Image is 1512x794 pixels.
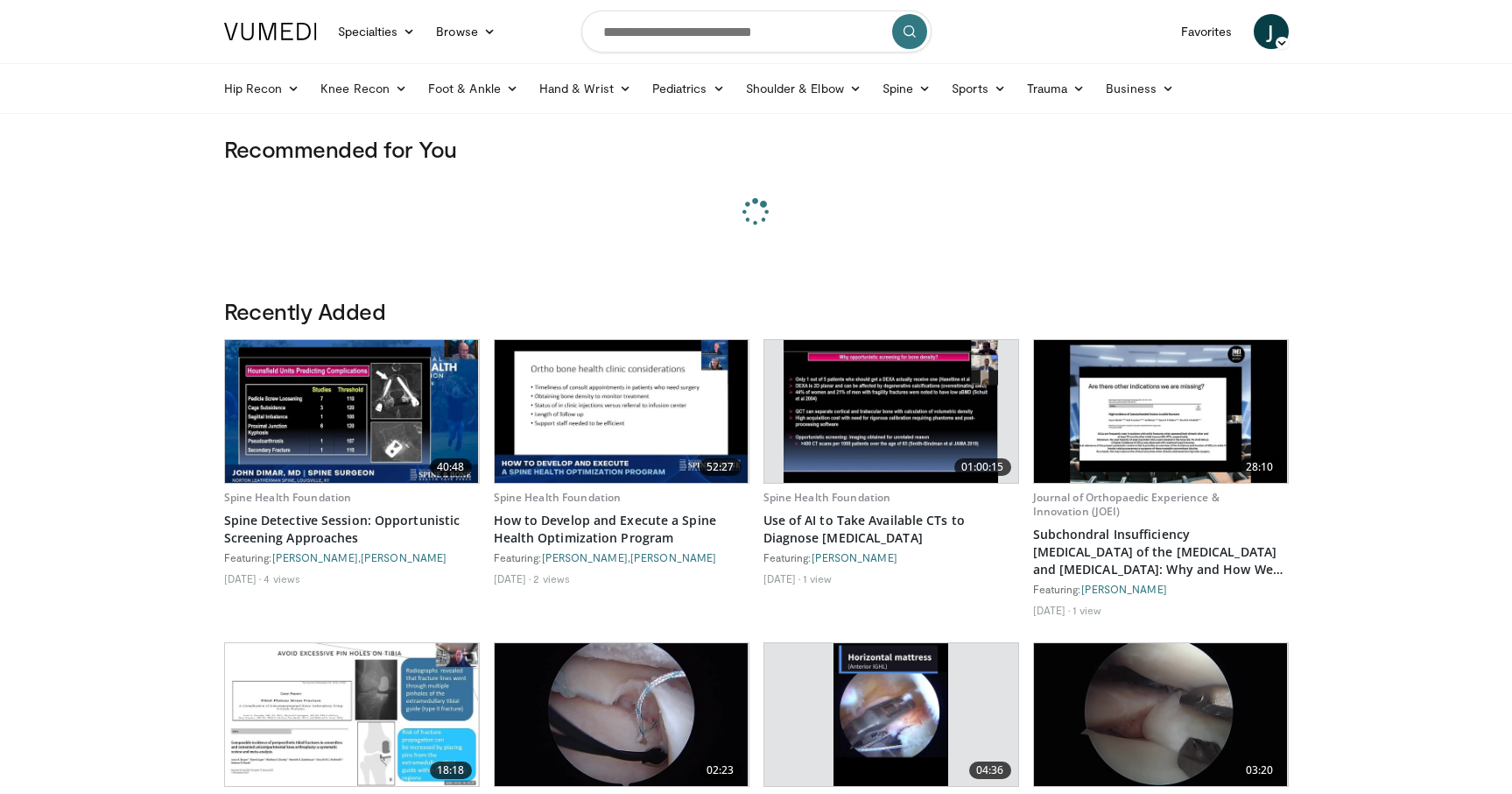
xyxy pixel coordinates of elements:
[224,297,1289,325] h3: Recently Added
[1033,582,1289,596] div: Featuring:
[872,71,941,106] a: Spine
[1016,71,1096,106] a: Trauma
[763,550,1019,564] div: Featuring:
[224,550,480,564] div: Featuring: ,
[361,551,447,564] a: [PERSON_NAME]
[630,551,716,564] a: [PERSON_NAME]
[495,643,749,786] a: 02:23
[1033,603,1071,617] li: [DATE]
[430,458,472,476] span: 40:48
[763,512,1019,547] a: Use of AI to Take Available CTs to Diagnose [MEDICAL_DATA]
[224,23,317,40] img: VuMedi Logo
[1081,583,1167,595] a: [PERSON_NAME]
[1034,340,1288,483] img: 0d11209b-9163-4cf9-9c37-c045ad2ce7a1.620x360_q85_upscale.jpg
[833,643,948,786] img: cd449402-123d-47f7-b112-52d159f17939.620x360_q85_upscale.jpg
[735,71,872,106] a: Shoulder & Elbow
[214,71,311,106] a: Hip Recon
[494,571,531,585] li: [DATE]
[542,551,628,564] a: [PERSON_NAME]
[803,571,832,585] li: 1 view
[941,71,1016,106] a: Sports
[969,762,1011,779] span: 04:36
[225,643,479,786] img: a7a3a315-61f5-4f62-b42f-d6b371e9636b.620x360_q85_upscale.jpg
[327,14,426,49] a: Specialties
[224,571,262,585] li: [DATE]
[225,643,479,786] a: 18:18
[764,643,1018,786] a: 04:36
[533,571,570,585] li: 2 views
[1034,643,1288,786] a: 03:20
[225,340,479,483] img: 410ed940-cf0a-4706-b3f0-ea35bc4da3e5.620x360_q85_upscale.jpg
[581,11,932,53] input: Search topics, interventions
[430,762,472,779] span: 18:18
[784,340,998,483] img: a1ec4d4b-974b-4b28-aa15-b411f68d8138.620x360_q85_upscale.jpg
[764,340,1018,483] a: 01:00:15
[224,135,1289,163] h3: Recommended for You
[700,458,742,476] span: 52:27
[763,490,891,505] a: Spine Health Foundation
[495,340,749,483] a: 52:27
[494,512,749,547] a: How to Develop and Execute a Spine Health Optimization Program
[1034,340,1288,483] a: 28:10
[700,762,742,779] span: 02:23
[494,490,622,505] a: Spine Health Foundation
[763,571,801,585] li: [DATE]
[272,551,358,564] a: [PERSON_NAME]
[264,571,300,585] li: 4 views
[310,71,418,106] a: Knee Recon
[224,512,480,547] a: Spine Detective Session: Opportunistic Screening Approaches
[1034,643,1288,786] img: 2649116b-05f8-405c-a48f-a284a947b030.620x360_q85_upscale.jpg
[418,71,529,106] a: Foot & Ankle
[495,643,749,786] img: 926032fc-011e-4e04-90f2-afa899d7eae5.620x360_q85_upscale.jpg
[1072,603,1101,617] li: 1 view
[425,14,506,49] a: Browse
[1239,458,1281,476] span: 28:10
[1033,526,1289,578] a: Subchondral Insufficiency [MEDICAL_DATA] of the [MEDICAL_DATA] and [MEDICAL_DATA]: Why and How We...
[1095,71,1185,106] a: Business
[1239,762,1281,779] span: 03:20
[642,71,735,106] a: Pediatrics
[494,550,749,564] div: Featuring: ,
[954,458,1011,476] span: 01:00:15
[529,71,642,106] a: Hand & Wrist
[495,340,749,483] img: 2bdf7522-1c47-4a36-b4a8-959f82b217bd.620x360_q85_upscale.jpg
[1033,490,1220,519] a: Journal of Orthopaedic Experience & Innovation (JOEI)
[224,490,352,505] a: Spine Health Foundation
[225,340,479,483] a: 40:48
[1171,14,1243,49] a: Favorites
[812,551,897,564] a: [PERSON_NAME]
[1254,14,1289,49] a: J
